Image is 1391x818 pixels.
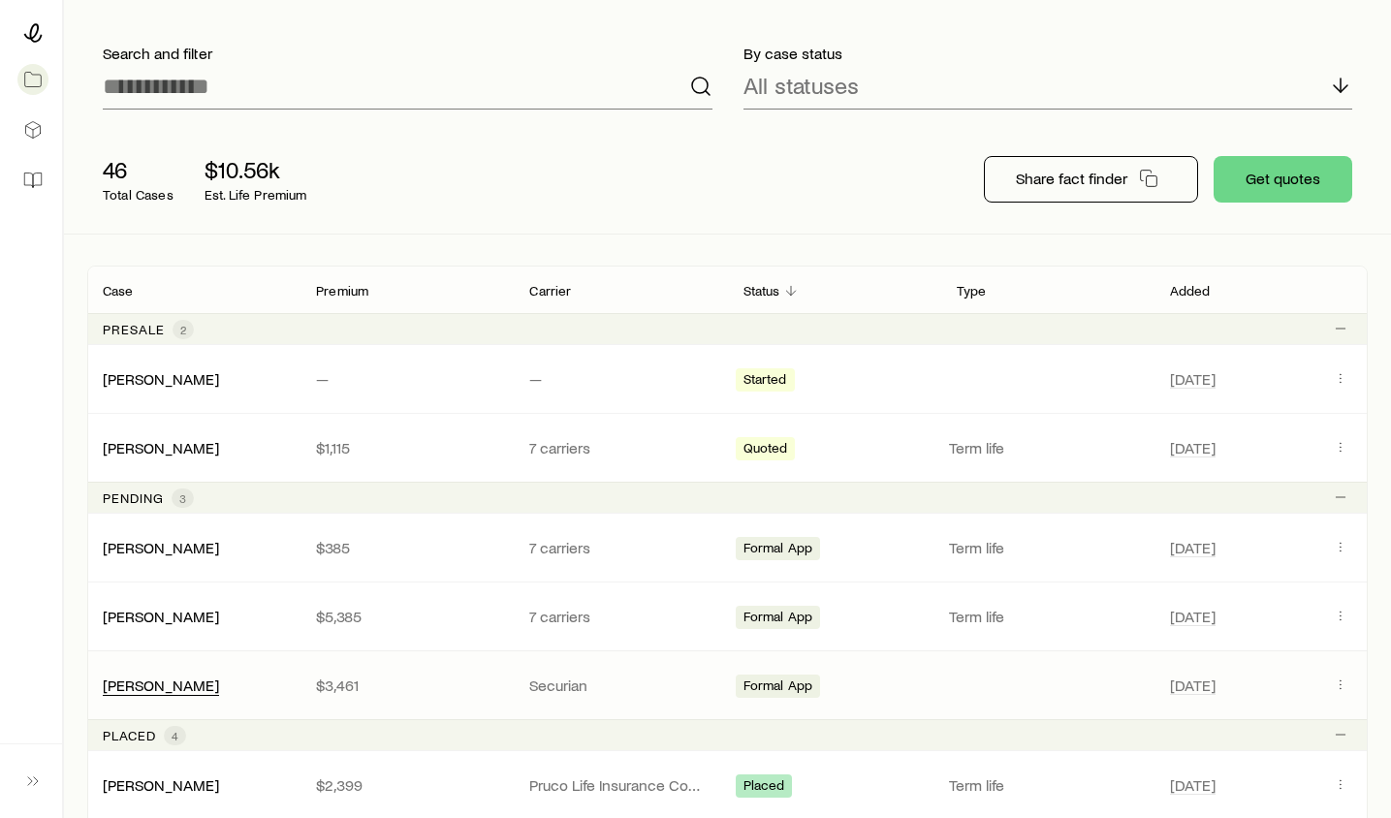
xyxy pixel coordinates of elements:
[984,156,1198,203] button: Share fact finder
[743,44,1353,63] p: By case status
[949,775,1147,795] p: Term life
[172,728,178,743] span: 4
[1214,156,1352,203] button: Get quotes
[103,490,164,506] p: Pending
[205,187,307,203] p: Est. Life Premium
[103,775,219,794] a: [PERSON_NAME]
[103,607,219,627] div: [PERSON_NAME]
[743,777,785,798] span: Placed
[1170,538,1216,557] span: [DATE]
[179,490,186,506] span: 3
[1016,169,1127,188] p: Share fact finder
[205,156,307,183] p: $10.56k
[1170,369,1216,389] span: [DATE]
[1170,676,1216,695] span: [DATE]
[743,609,813,629] span: Formal App
[529,607,711,626] p: 7 carriers
[316,283,368,299] p: Premium
[103,369,219,390] div: [PERSON_NAME]
[180,322,186,337] span: 2
[103,607,219,625] a: [PERSON_NAME]
[103,283,134,299] p: Case
[103,369,219,388] a: [PERSON_NAME]
[316,538,498,557] p: $385
[529,538,711,557] p: 7 carriers
[529,438,711,457] p: 7 carriers
[743,72,859,99] p: All statuses
[103,676,219,694] a: [PERSON_NAME]
[103,775,219,796] div: [PERSON_NAME]
[316,438,498,457] p: $1,115
[103,187,174,203] p: Total Cases
[316,607,498,626] p: $5,385
[103,322,165,337] p: Presale
[1170,283,1211,299] p: Added
[957,283,987,299] p: Type
[316,775,498,795] p: $2,399
[103,44,712,63] p: Search and filter
[103,438,219,456] a: [PERSON_NAME]
[743,371,787,392] span: Started
[949,607,1147,626] p: Term life
[743,677,813,698] span: Formal App
[529,283,571,299] p: Carrier
[743,540,813,560] span: Formal App
[529,676,711,695] p: Securian
[1170,607,1216,626] span: [DATE]
[529,369,711,389] p: —
[949,438,1147,457] p: Term life
[743,283,780,299] p: Status
[529,775,711,795] p: Pruco Life Insurance Company
[743,440,788,460] span: Quoted
[1170,438,1216,457] span: [DATE]
[316,369,498,389] p: —
[103,676,219,696] div: [PERSON_NAME]
[103,538,219,558] div: [PERSON_NAME]
[949,538,1147,557] p: Term life
[316,676,498,695] p: $3,461
[103,538,219,556] a: [PERSON_NAME]
[103,156,174,183] p: 46
[1170,775,1216,795] span: [DATE]
[103,438,219,458] div: [PERSON_NAME]
[103,728,156,743] p: Placed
